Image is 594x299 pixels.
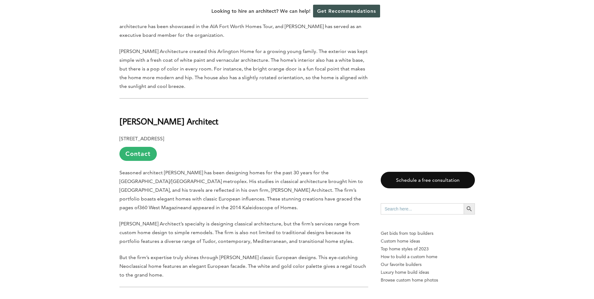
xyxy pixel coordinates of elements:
[119,136,164,142] b: [STREET_ADDRESS]
[381,229,475,237] p: Get bids from top builders
[381,261,475,268] a: Our favorite builders
[139,205,183,210] span: 360 West Magazine
[119,170,363,210] span: Seasoned architect [PERSON_NAME] has been designing homes for the past 30 years for the [GEOGRAPH...
[119,116,218,127] b: [PERSON_NAME] Architect
[119,254,366,278] span: But the firm’s expertise truly shines through [PERSON_NAME] classic European designs. This eye-ca...
[119,147,157,161] a: Contact
[313,5,380,17] a: Get Recommendations
[381,237,475,245] a: Custom home ideas
[183,205,298,210] span: and appeared in the 2014 Kaleidoscope of Homes.
[381,172,475,188] a: Schedule a free consultation
[381,253,475,261] a: How to build a custom home
[381,276,475,284] a: Browse custom home photos
[119,221,360,244] span: [PERSON_NAME] Architect’s specialty is designing classical architecture, but the firm’s services ...
[381,245,475,253] a: Top home styles of 2023
[381,203,464,215] input: Search here...
[381,268,475,276] a: Luxury home build ideas
[119,48,368,89] span: [PERSON_NAME] Architecture created this Arlington Home for a growing young family. The exterior w...
[466,205,473,212] svg: Search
